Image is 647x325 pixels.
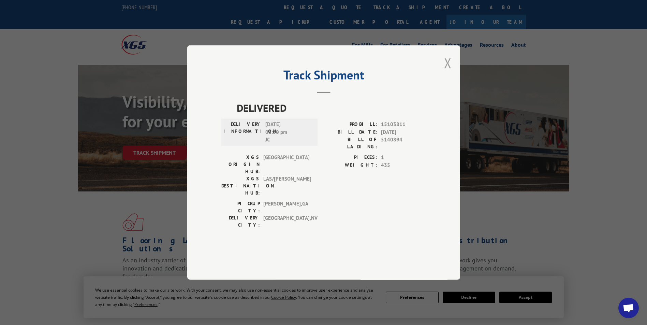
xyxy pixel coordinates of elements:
[263,175,309,197] span: LAS/[PERSON_NAME]
[263,214,309,229] span: [GEOGRAPHIC_DATA] , NV
[221,200,260,214] label: PICKUP CITY:
[324,136,378,150] label: BILL OF LADING:
[381,136,426,150] span: 5140894
[444,54,452,72] button: Close modal
[263,154,309,175] span: [GEOGRAPHIC_DATA]
[221,70,426,83] h2: Track Shipment
[324,121,378,128] label: PROBILL:
[223,121,262,144] label: DELIVERY INFORMATION:
[324,128,378,136] label: BILL DATE:
[618,298,639,318] div: Open chat
[324,154,378,161] label: PIECES:
[381,154,426,161] span: 1
[381,128,426,136] span: [DATE]
[381,161,426,169] span: 435
[265,121,311,144] span: [DATE] 01:30 pm JC
[221,214,260,229] label: DELIVERY CITY:
[263,200,309,214] span: [PERSON_NAME] , GA
[221,175,260,197] label: XGS DESTINATION HUB:
[381,121,426,128] span: 15103811
[324,161,378,169] label: WEIGHT:
[221,154,260,175] label: XGS ORIGIN HUB:
[237,100,426,115] span: DELIVERED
